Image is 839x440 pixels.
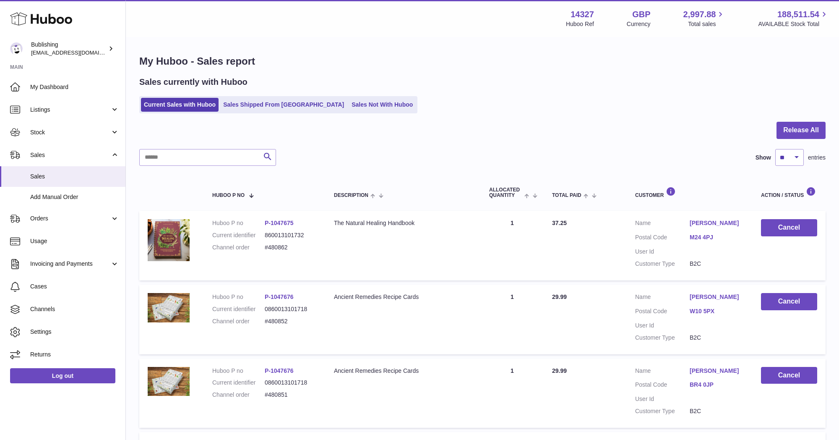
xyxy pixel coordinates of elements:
[265,367,294,374] a: P-1047676
[148,293,190,322] img: 1749741934.jpg
[690,367,744,375] a: [PERSON_NAME]
[552,293,567,300] span: 29.99
[10,368,115,383] a: Log out
[690,407,744,415] dd: B2C
[30,215,110,223] span: Orders
[758,20,829,28] span: AVAILABLE Stock Total
[30,351,119,359] span: Returns
[220,98,347,112] a: Sales Shipped From [GEOGRAPHIC_DATA]
[635,395,690,403] dt: User Id
[758,9,829,28] a: 188,511.54 AVAILABLE Stock Total
[30,106,110,114] span: Listings
[635,219,690,229] dt: Name
[212,305,265,313] dt: Current identifier
[777,9,819,20] span: 188,511.54
[635,248,690,256] dt: User Id
[334,367,472,375] div: Ancient Remedies Recipe Cards
[265,220,294,226] a: P-1047675
[552,367,567,374] span: 29.99
[690,381,744,389] a: BR4 0JP
[635,367,690,377] dt: Name
[635,334,690,342] dt: Customer Type
[481,359,544,428] td: 1
[265,317,317,325] dd: #480852
[627,20,651,28] div: Currency
[761,367,817,384] button: Cancel
[30,237,119,245] span: Usage
[635,381,690,391] dt: Postal Code
[481,211,544,280] td: 1
[30,283,119,291] span: Cases
[632,9,650,20] strong: GBP
[635,293,690,303] dt: Name
[30,260,110,268] span: Invoicing and Payments
[776,122,826,139] button: Release All
[212,293,265,301] dt: Huboo P no
[212,391,265,399] dt: Channel order
[808,154,826,162] span: entries
[30,193,119,201] span: Add Manual Order
[212,231,265,239] dt: Current identifier
[265,293,294,300] a: P-1047676
[334,293,472,301] div: Ancient Remedies Recipe Cards
[571,9,594,20] strong: 14327
[683,9,726,28] a: 2,997.88 Total sales
[690,334,744,342] dd: B2C
[265,231,317,239] dd: 860013101732
[139,76,248,88] h2: Sales currently with Huboo
[552,220,567,226] span: 37.25
[481,285,544,354] td: 1
[148,367,190,396] img: 1749741934.jpg
[148,219,190,261] img: 1749741825.png
[761,219,817,236] button: Cancel
[212,244,265,251] dt: Channel order
[635,322,690,330] dt: User Id
[349,98,416,112] a: Sales Not With Huboo
[683,9,716,20] span: 2,997.88
[489,187,522,198] span: ALLOCATED Quantity
[212,379,265,387] dt: Current identifier
[635,407,690,415] dt: Customer Type
[30,151,110,159] span: Sales
[212,193,245,198] span: Huboo P no
[690,293,744,301] a: [PERSON_NAME]
[30,305,119,313] span: Channels
[265,391,317,399] dd: #480851
[265,305,317,313] dd: 0860013101718
[688,20,725,28] span: Total sales
[141,98,219,112] a: Current Sales with Huboo
[30,128,110,136] span: Stock
[690,307,744,315] a: W10 5PX
[30,173,119,181] span: Sales
[139,55,826,68] h1: My Huboo - Sales report
[334,219,472,227] div: The Natural Healing Handbook
[31,49,123,56] span: [EMAIL_ADDRESS][DOMAIN_NAME]
[761,187,817,198] div: Action / Status
[31,41,107,57] div: Bublishing
[10,42,23,55] img: maricar@bublishing.com
[334,193,368,198] span: Description
[30,83,119,91] span: My Dashboard
[635,307,690,317] dt: Postal Code
[566,20,594,28] div: Huboo Ref
[265,379,317,387] dd: 0860013101718
[635,260,690,268] dt: Customer Type
[212,219,265,227] dt: Huboo P no
[265,244,317,251] dd: #480862
[552,193,581,198] span: Total paid
[212,317,265,325] dt: Channel order
[690,233,744,241] a: M24 4PJ
[635,233,690,244] dt: Postal Code
[212,367,265,375] dt: Huboo P no
[635,187,744,198] div: Customer
[690,260,744,268] dd: B2C
[756,154,771,162] label: Show
[690,219,744,227] a: [PERSON_NAME]
[30,328,119,336] span: Settings
[761,293,817,310] button: Cancel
